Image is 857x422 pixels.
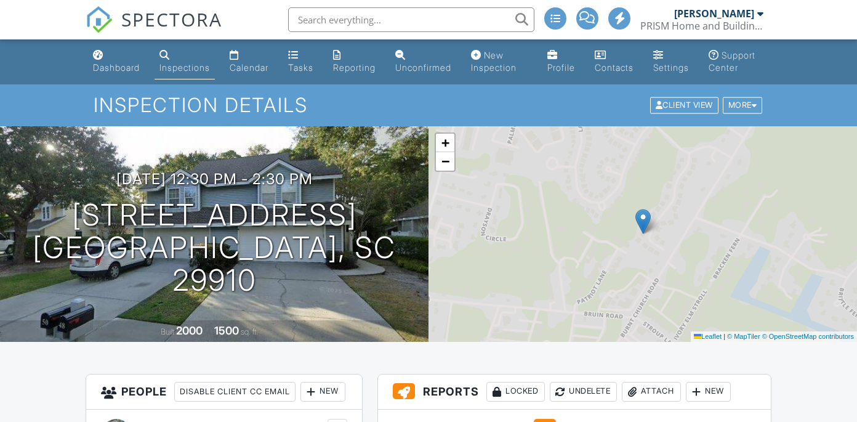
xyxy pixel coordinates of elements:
h3: Reports [378,375,771,410]
div: New Inspection [471,50,517,73]
div: Support Center [709,50,755,73]
input: Search everything... [288,7,534,32]
a: Zoom in [436,134,454,152]
a: Client View [649,100,722,109]
a: Reporting [328,44,380,79]
div: Profile [547,62,575,73]
a: Zoom out [436,152,454,171]
div: [PERSON_NAME] [674,7,754,20]
span: Built [161,327,174,336]
div: Inspections [159,62,210,73]
span: − [441,153,449,169]
a: Tasks [283,44,318,79]
img: Marker [635,209,651,234]
div: 1500 [214,324,239,337]
div: New [686,382,731,402]
a: Unconfirmed [390,44,456,79]
div: More [723,97,763,114]
div: Dashboard [93,62,140,73]
div: 2000 [176,324,203,337]
div: Disable Client CC Email [174,382,296,402]
div: Attach [622,382,681,402]
div: Unconfirmed [395,62,451,73]
a: Settings [648,44,694,79]
a: Dashboard [88,44,145,79]
a: Support Center [704,44,769,79]
span: SPECTORA [121,6,222,32]
div: PRISM Home and Building Inspections LLC [640,20,763,32]
a: New Inspection [466,44,533,79]
a: Leaflet [694,333,722,340]
div: Client View [650,97,718,114]
div: Tasks [288,62,313,73]
div: Calendar [230,62,268,73]
a: © OpenStreetMap contributors [762,333,854,340]
div: Settings [653,62,689,73]
span: sq. ft. [241,327,258,336]
h1: Inspection Details [94,94,763,116]
a: Inspections [155,44,215,79]
div: Contacts [595,62,634,73]
div: Reporting [333,62,376,73]
img: The Best Home Inspection Software - Spectora [86,6,113,33]
a: SPECTORA [86,17,222,43]
h3: People [86,375,362,410]
span: + [441,135,449,150]
a: © MapTiler [727,333,760,340]
h1: [STREET_ADDRESS] [GEOGRAPHIC_DATA], SC 29910 [20,199,409,296]
a: Calendar [225,44,273,79]
div: Undelete [550,382,617,402]
a: Profile [542,44,580,79]
h3: [DATE] 12:30 pm - 2:30 pm [116,171,313,187]
a: Contacts [590,44,638,79]
div: Locked [486,382,545,402]
span: | [723,333,725,340]
div: New [300,382,345,402]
